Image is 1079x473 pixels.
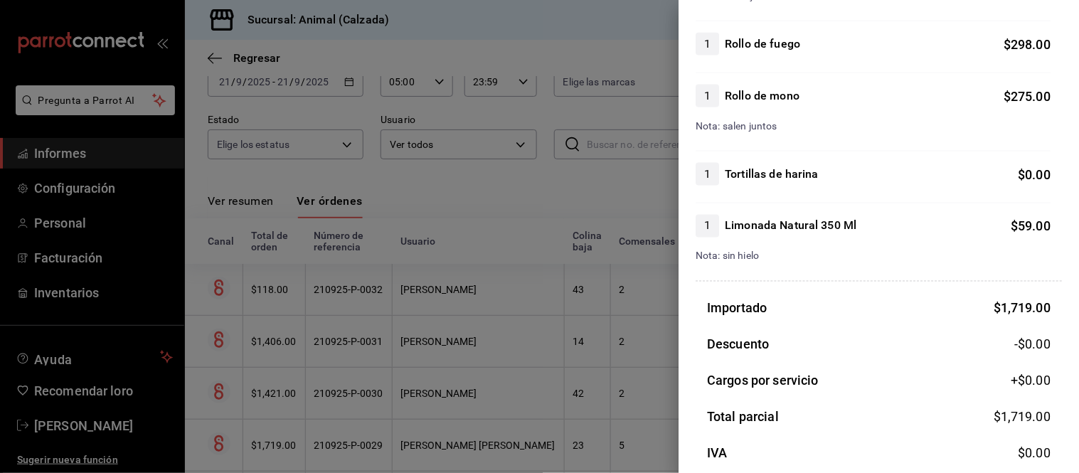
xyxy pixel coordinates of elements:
font: Nota: sin hielo [696,250,759,262]
font: Rollo de mono [725,89,799,102]
font: Nota: salen juntos [696,120,777,132]
font: 1 [704,37,711,51]
font: $ [1004,37,1011,52]
font: $ [994,301,1001,316]
font: Tortillas de harina [725,167,819,181]
font: -$0.00 [1014,337,1051,352]
font: Importado [707,301,767,316]
font: IVA [707,446,727,461]
font: 1 [704,219,711,233]
font: $ [994,410,1001,425]
font: Total parcial [707,410,779,425]
font: 0.00 [1025,167,1051,182]
font: Descuento [707,337,769,352]
font: 1 [704,167,711,181]
font: 0.00 [1025,373,1051,388]
font: 0.00 [1025,446,1051,461]
font: 1,719.00 [1001,301,1051,316]
font: $ [1011,219,1018,234]
font: Cargos por servicio [707,373,819,388]
font: Limonada Natural 350 Ml [725,219,856,233]
font: 275.00 [1011,89,1051,104]
font: +$ [1011,373,1025,388]
font: Rollo de fuego [725,37,800,51]
font: $ [1004,89,1011,104]
font: $ [1018,446,1025,461]
font: 1 [704,89,711,102]
font: 298.00 [1011,37,1051,52]
font: $ [1018,167,1025,182]
font: 1,719.00 [1001,410,1051,425]
font: 59.00 [1018,219,1051,234]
